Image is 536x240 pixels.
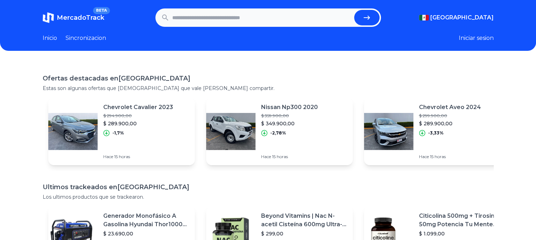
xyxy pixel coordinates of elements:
[364,107,413,156] img: Featured image
[43,182,494,192] h1: Ultimos trackeados en [GEOGRAPHIC_DATA]
[112,130,124,136] p: -1,7%
[419,230,505,237] p: $ 1.099,00
[103,113,173,119] p: $ 294.900,00
[261,103,318,112] p: Nissan Np300 2020
[419,120,481,127] p: $ 289.900,00
[428,130,444,136] p: -3,33%
[103,230,189,237] p: $ 23.690,00
[43,85,494,92] p: Estas son algunas ofertas que [DEMOGRAPHIC_DATA] que vale [PERSON_NAME] compartir.
[206,97,353,165] a: Featured imageNissan Np300 2020$ 359.900,00$ 349.900,00-2,78%Hace 15 horas
[419,13,494,22] button: [GEOGRAPHIC_DATA]
[93,7,110,14] span: BETA
[261,212,347,229] p: Beyond Vitamins | Nac N-acetil Cisteína 600mg Ultra-premium Con Inulina De Agave (prebiótico Natu...
[43,12,104,23] a: MercadoTrackBETA
[419,212,505,229] p: Citicolina 500mg + Tirosina 50mg Potencia Tu Mente (120caps) Sabor Sin Sabor
[270,130,286,136] p: -2,78%
[103,120,173,127] p: $ 289.900,00
[419,103,481,112] p: Chevrolet Aveo 2024
[43,34,57,42] a: Inicio
[48,107,98,156] img: Featured image
[419,154,481,160] p: Hace 15 horas
[103,154,173,160] p: Hace 15 horas
[419,15,429,20] img: Mexico
[261,230,347,237] p: $ 299,00
[430,13,494,22] span: [GEOGRAPHIC_DATA]
[43,193,494,200] p: Los ultimos productos que se trackearon.
[261,154,318,160] p: Hace 15 horas
[57,14,104,22] span: MercadoTrack
[103,103,173,112] p: Chevrolet Cavalier 2023
[66,34,106,42] a: Sincronizacion
[364,97,511,165] a: Featured imageChevrolet Aveo 2024$ 299.900,00$ 289.900,00-3,33%Hace 15 horas
[261,120,318,127] p: $ 349.900,00
[43,12,54,23] img: MercadoTrack
[103,212,189,229] p: Generador Monofásico A Gasolina Hyundai Thor10000 P 11.5 Kw
[206,107,255,156] img: Featured image
[43,73,494,83] h1: Ofertas destacadas en [GEOGRAPHIC_DATA]
[419,113,481,119] p: $ 299.900,00
[48,97,195,165] a: Featured imageChevrolet Cavalier 2023$ 294.900,00$ 289.900,00-1,7%Hace 15 horas
[459,34,494,42] button: Iniciar sesion
[261,113,318,119] p: $ 359.900,00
